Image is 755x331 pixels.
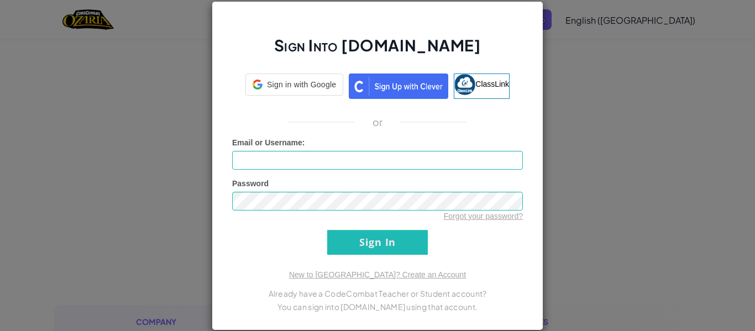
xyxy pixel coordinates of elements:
h2: Sign Into [DOMAIN_NAME] [232,35,523,67]
a: Forgot your password? [444,212,523,220]
span: ClassLink [475,79,509,88]
label: : [232,137,305,148]
input: Sign In [327,230,428,255]
span: Password [232,179,269,188]
a: Sign in with Google [245,73,343,99]
img: classlink-logo-small.png [454,74,475,95]
p: Already have a CodeCombat Teacher or Student account? [232,287,523,300]
p: or [373,115,383,129]
div: Sign in with Google [245,73,343,96]
a: New to [GEOGRAPHIC_DATA]? Create an Account [289,270,466,279]
p: You can sign into [DOMAIN_NAME] using that account. [232,300,523,313]
img: clever_sso_button@2x.png [349,73,448,99]
span: Sign in with Google [267,79,336,90]
span: Email or Username [232,138,302,147]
